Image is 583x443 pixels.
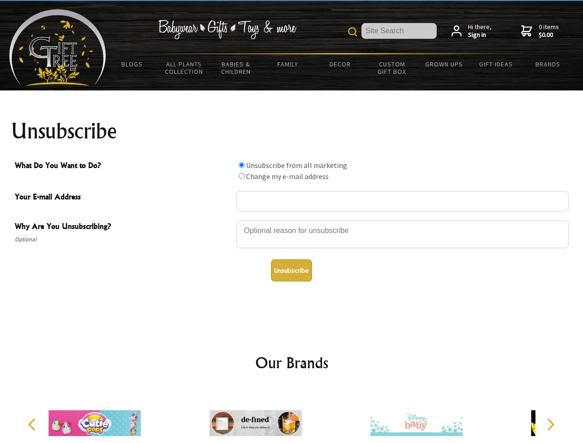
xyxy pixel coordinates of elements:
label: Unsubscribe from all marketing [246,161,347,170]
strong: $0.00 [539,31,559,39]
img: product search [348,27,357,36]
a: 0 items$0.00 [521,23,559,39]
a: BLOGS [106,54,158,74]
a: Decor [314,54,366,74]
a: All Plants Collection [158,54,210,81]
span: Why Are You Unsubscribing? [15,221,232,234]
button: Next [540,414,560,435]
span: 0 items [539,23,559,39]
a: Family [262,54,314,74]
textarea: Why Are You Unsubscribing? [236,221,569,248]
a: Gift Ideas [470,54,522,74]
img: Babyware - Gifts - Toys and more... [9,9,106,86]
h2: Our Brands [18,352,565,374]
a: Custom Gift Box [366,54,418,81]
input: Site Search [361,23,437,39]
input: What Do You Want to Do? [239,173,245,179]
button: Previous [23,414,43,435]
button: Unsubscribe [271,259,312,281]
span: Optional [15,234,232,245]
a: Grown Ups [418,54,470,74]
label: Change my e-mail address [246,172,329,181]
span: What Do You Want to Do? [15,160,232,173]
img: Babywear - Gifts - Toys & more [158,20,296,39]
input: What Do You Want to Do? [239,162,245,168]
span: Your E-mail Address [15,191,232,204]
a: Brands [522,54,574,74]
h1: Unsubscribe [11,120,572,142]
span: Hi there, [468,23,492,39]
a: Hi there,Sign in [451,23,492,39]
a: Babies & Children [210,54,262,81]
input: Your E-mail Address [236,191,569,211]
strong: Sign in [468,31,492,39]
